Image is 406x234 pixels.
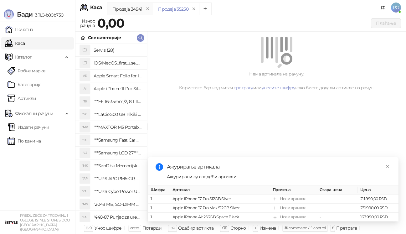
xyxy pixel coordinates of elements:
[8,135,41,147] a: По данима
[332,226,333,230] span: f
[190,6,198,12] button: remove
[270,185,317,195] th: Промена
[222,226,227,230] span: ⌫
[33,12,63,18] span: 3.11.0-b80b730
[94,84,142,94] h4: Apple iPhone 11 Pro Silicone Case - Black
[80,199,90,209] div: "MS
[94,71,142,81] h4: Apple Smart Folio for iPad mini (A17 Pro) - Sage
[94,199,142,209] h4: "2048 MB, SO-DIMM DDRII, 667 MHz, Napajanje 1,8 0,1 V, Latencija CL5"
[8,92,36,105] a: ArtikliАртикли
[80,212,90,222] div: "PU
[170,185,270,195] th: Артикал
[8,121,49,133] a: Издати рачуни
[94,122,142,132] h4: """MAXTOR M3 Portable 2TB 2.5"""" crni eksterni hard disk HX-M201TCB/GM"""
[94,186,142,196] h4: """UPS CyberPower UT650EG, 650VA/360W , line-int., s_uko, desktop"""
[80,96,90,107] div: "18
[234,85,253,91] a: претрагу
[94,58,142,68] h4: iOS/MacOS_first_use_assistance (4)
[20,213,70,231] small: PREDUZEĆE ZA TRGOVINU I USLUGE ISTYLE STORES DOO [GEOGRAPHIC_DATA] ([GEOGRAPHIC_DATA])
[80,109,90,119] div: "5G
[80,84,90,94] div: AI
[15,107,53,120] span: Фискални рачуни
[336,224,357,232] div: Претрага
[5,37,25,49] a: Каса
[130,226,139,230] span: enter
[358,204,398,213] td: 231.990,00 RSD
[94,148,142,158] h4: """Samsung LCD 27"""" C27F390FHUXEN"""
[88,34,121,41] div: Све категорије
[378,3,388,13] a: Документација
[358,185,398,195] th: Цена
[80,186,90,196] div: "CU
[155,70,398,91] div: Нема артикала на рачуну. Користите бар код читач, или како бисте додали артикле на рачун.
[80,148,90,158] div: "L2
[4,9,14,19] img: Logo
[284,226,326,230] span: ⌘ command / ⌃ control
[317,185,358,195] th: Стара цена
[170,204,270,213] td: Apple iPhone 17 Pro Max 512GB Silver
[80,71,90,81] div: AS
[358,195,398,204] td: 211.990,00 RSD
[262,85,296,91] a: унесите шифру
[90,5,102,10] div: Каса
[280,214,306,220] div: Нови артикал
[156,163,163,171] span: info-circle
[199,3,212,15] button: Add tab
[317,213,358,222] td: -
[144,6,152,12] button: remove
[5,23,33,36] a: Почетна
[391,3,401,13] span: PG
[97,15,124,31] strong: 0,00
[8,65,45,77] a: Робне марке
[112,6,142,13] div: Продаја 34941
[280,196,306,202] div: Нови артикал
[170,226,175,230] span: ↑/↓
[260,224,276,232] div: Измена
[317,195,358,204] td: -
[384,163,391,170] a: Close
[94,174,142,184] h4: """UPS APC PM5-GR, Essential Surge Arrest,5 utic_nica"""
[15,51,32,63] span: Каталог
[80,135,90,145] div: "FC
[94,135,142,145] h4: """Samsung Fast Car Charge Adapter, brzi auto punja_, boja crna"""
[170,195,270,204] td: Apple iPhone 17 Pro 512GB Silver
[148,213,170,222] td: 1
[80,161,90,171] div: "MK
[358,213,398,222] td: 163.990,00 RSD
[17,11,33,18] span: Бади
[94,96,142,107] h4: """EF 16-35mm/2, 8 L III USM"""
[94,109,142,119] h4: """LaCie 500 GB Rikiki USB 3.0 / Ultra Compact & Resistant aluminum / USB 3.0 / 2.5"""""""
[385,164,390,169] span: close
[79,17,96,29] div: Износ рачуна
[94,212,142,222] h4: "440-87 Punjac za uredjaje sa micro USB portom 4/1, Stand."
[80,174,90,184] div: "AP
[148,195,170,204] td: 1
[230,224,246,232] div: Сторно
[8,78,42,91] a: Категорије
[94,161,142,171] h4: """SanDisk Memorijska kartica 256GB microSDXC sa SD adapterom SDSQXA1-256G-GN6MA - Extreme PLUS, ...
[167,163,391,171] div: Ажурирање артикала
[148,185,170,195] th: Шифра
[95,224,122,232] div: Унос шифре
[170,213,270,222] td: Apple iPhone Air 256GB Space Black
[80,122,90,132] div: "MP
[178,224,213,232] div: Одабир артикла
[75,44,147,222] div: grid
[94,45,142,55] h4: Servis (28)
[142,224,162,232] div: Потврди
[167,173,391,180] div: Ажурирани су следећи артикли:
[254,226,256,230] span: +
[317,204,358,213] td: -
[158,6,188,13] div: Продаја 35250
[86,226,91,230] span: 0-9
[5,216,18,229] img: 64x64-companyLogo-77b92cf4-9946-4f36-9751-bf7bb5fd2c7d.png
[280,205,306,211] div: Нови артикал
[148,204,170,213] td: 1
[371,18,401,28] button: Плаћање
